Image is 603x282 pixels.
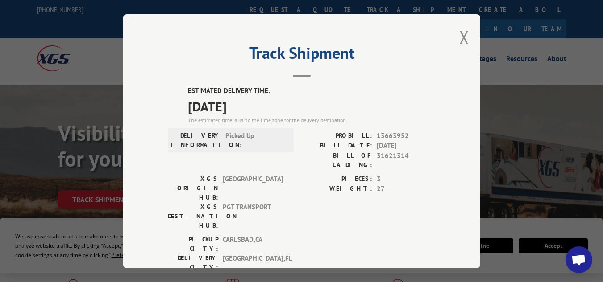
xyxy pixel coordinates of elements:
[223,234,283,253] span: CARLSBAD , CA
[223,174,283,202] span: [GEOGRAPHIC_DATA]
[168,202,218,230] label: XGS DESTINATION HUB:
[168,174,218,202] label: XGS ORIGIN HUB:
[459,25,469,49] button: Close modal
[168,234,218,253] label: PICKUP CITY:
[302,141,372,151] label: BILL DATE:
[302,151,372,169] label: BILL OF LADING:
[225,131,286,149] span: Picked Up
[566,246,592,273] div: Open chat
[377,174,436,184] span: 3
[377,131,436,141] span: 13663952
[188,116,436,124] div: The estimated time is using the time zone for the delivery destination.
[377,151,436,169] span: 31621314
[223,202,283,230] span: PGT TRANSPORT
[377,141,436,151] span: [DATE]
[188,86,436,96] label: ESTIMATED DELIVERY TIME:
[302,184,372,194] label: WEIGHT:
[302,174,372,184] label: PIECES:
[377,184,436,194] span: 27
[188,96,436,116] span: [DATE]
[223,253,283,272] span: [GEOGRAPHIC_DATA] , FL
[302,131,372,141] label: PROBILL:
[171,131,221,149] label: DELIVERY INFORMATION:
[168,47,436,64] h2: Track Shipment
[168,253,218,272] label: DELIVERY CITY:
